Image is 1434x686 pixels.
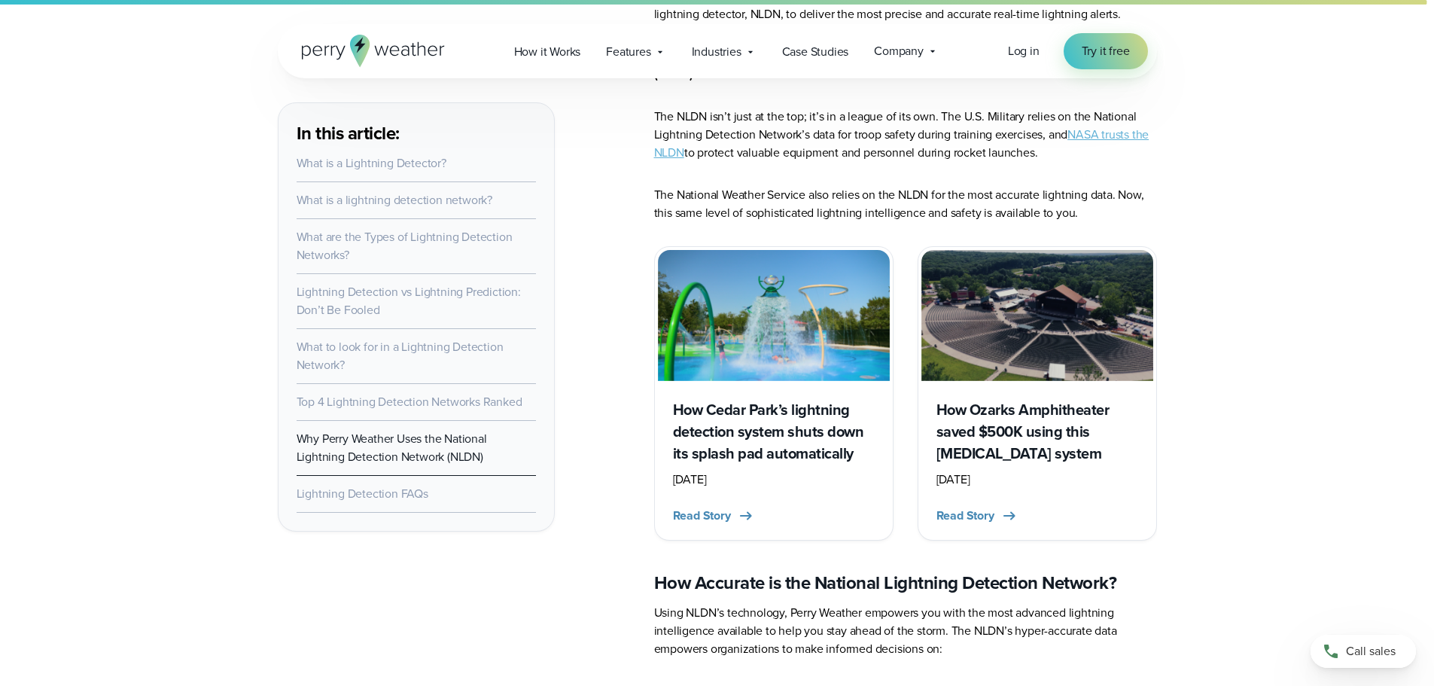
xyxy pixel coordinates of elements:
span: Try it free [1082,42,1130,60]
a: Lightning Detection vs Lightning Prediction: Don’t Be Fooled [297,283,521,319]
a: What is a lightning detection network? [297,191,492,209]
h3: How Ozarks Amphitheater saved $500K using this [MEDICAL_DATA] system [936,399,1138,465]
h3: How Accurate is the National Lightning Detection Network? [654,571,1157,595]
span: Case Studies [782,43,849,61]
a: Call sales [1311,635,1416,668]
div: [DATE] [673,471,875,489]
div: slideshow [654,246,1157,540]
p: The National Weather Service also relies on the NLDN for the most accurate lightning data. Now, t... [654,186,1157,222]
span: Company [874,42,924,60]
span: How it Works [514,43,581,61]
span: Industries [692,43,741,61]
a: What to look for in a Lightning Detection Network? [297,338,504,373]
span: Call sales [1346,642,1396,660]
h3: In this article: [297,121,536,145]
a: How Cedar Park’s lightning detection system shuts down its splash pad automatically [DATE] Read S... [654,246,894,540]
a: Log in [1008,42,1040,60]
button: Read Story [936,507,1018,525]
div: [DATE] [936,471,1138,489]
a: What are the Types of Lightning Detection Networks? [297,228,513,264]
a: Try it free [1064,33,1148,69]
a: What is a Lightning Detector? [297,154,446,172]
span: Read Story [936,507,994,525]
span: Features [606,43,650,61]
span: Read Story [673,507,731,525]
a: Why Perry Weather Uses the National Lightning Detection Network (NLDN) [297,430,487,465]
p: Using NLDN’s technology, Perry Weather empowers you with the most advanced lightning intelligence... [654,604,1157,658]
span: Log in [1008,42,1040,59]
a: Case Studies [769,36,862,67]
h3: How Cedar Park’s lightning detection system shuts down its splash pad automatically [673,399,875,465]
a: NASA trusts the NLDN [654,126,1149,161]
a: How it Works [501,36,594,67]
button: Read Story [673,507,755,525]
a: Top 4 Lightning Detection Networks Ranked [297,393,522,410]
a: How Ozarks Amphitheater saved $500K using this [MEDICAL_DATA] system [DATE] Read Story [918,246,1157,540]
p: The NLDN isn’t just at the top; it’s in a league of its own. The U.S. Military relies on the Nati... [654,108,1157,162]
a: Lightning Detection FAQs [297,485,428,502]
